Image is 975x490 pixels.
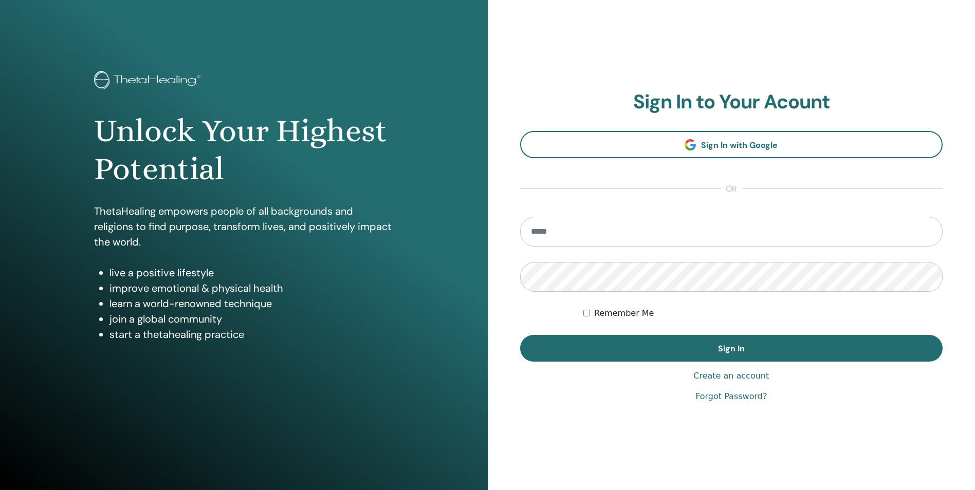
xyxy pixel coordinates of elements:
[520,131,943,158] a: Sign In with Google
[109,265,393,280] li: live a positive lifestyle
[109,311,393,327] li: join a global community
[718,343,745,354] span: Sign In
[109,327,393,342] li: start a thetahealing practice
[695,390,767,403] a: Forgot Password?
[693,370,769,382] a: Create an account
[109,280,393,296] li: improve emotional & physical health
[520,90,943,114] h2: Sign In to Your Acount
[94,112,393,189] h1: Unlock Your Highest Potential
[94,203,393,250] p: ThetaHealing empowers people of all backgrounds and religions to find purpose, transform lives, a...
[594,307,654,319] label: Remember Me
[701,140,778,150] span: Sign In with Google
[109,296,393,311] li: learn a world-renowned technique
[520,335,943,362] button: Sign In
[721,183,742,195] span: or
[583,307,943,319] div: Keep me authenticated indefinitely or until I manually logout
